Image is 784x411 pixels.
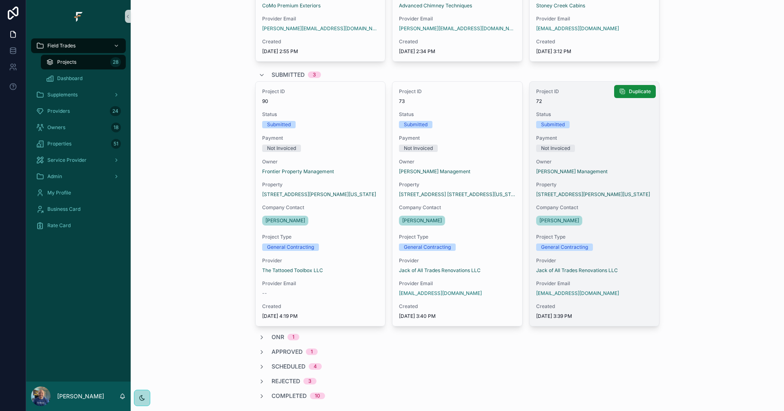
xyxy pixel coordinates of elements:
[399,168,470,175] a: [PERSON_NAME] Management
[399,257,516,264] span: Provider
[262,191,376,198] a: [STREET_ADDRESS][PERSON_NAME][US_STATE]
[31,136,126,151] a: Properties51
[267,121,291,128] div: Submitted
[26,33,131,243] div: scrollable content
[536,48,653,55] span: [DATE] 3:12 PM
[399,313,516,319] span: [DATE] 3:40 PM
[262,280,379,287] span: Provider Email
[41,71,126,86] a: Dashboard
[399,2,472,9] a: Advanced Chimney Techniques
[31,218,126,233] a: Rate Card
[399,267,481,274] a: Jack of All Trades Renovations LLC
[262,159,379,165] span: Owner
[536,313,653,319] span: [DATE] 3:39 PM
[536,267,618,274] span: Jack of All Trades Renovations LLC
[399,280,516,287] span: Provider Email
[262,290,267,297] span: --
[292,334,294,340] div: 1
[399,204,516,211] span: Company Contact
[399,98,516,105] span: 73
[110,57,121,67] div: 28
[536,181,653,188] span: Property
[262,48,379,55] span: [DATE] 2:55 PM
[399,25,516,32] a: [PERSON_NAME][EMAIL_ADDRESS][DOMAIN_NAME]
[399,290,482,297] a: [EMAIL_ADDRESS][DOMAIN_NAME]
[262,135,379,141] span: Payment
[392,81,523,326] a: Project ID73StatusSubmittedPaymentNot InvoicedOwner[PERSON_NAME] ManagementProperty[STREET_ADDRES...
[402,217,442,224] span: [PERSON_NAME]
[47,124,65,131] span: Owners
[262,216,308,226] a: [PERSON_NAME]
[614,85,656,98] button: Duplicate
[272,362,305,371] span: Scheduled
[629,88,651,95] span: Duplicate
[262,88,379,95] span: Project ID
[399,111,516,118] span: Status
[536,38,653,45] span: Created
[313,71,316,78] div: 3
[262,181,379,188] span: Property
[536,2,585,9] a: Stoney Creek Cabins
[57,59,76,65] span: Projects
[31,169,126,184] a: Admin
[404,243,451,251] div: General Contracting
[31,120,126,135] a: Owners18
[536,204,653,211] span: Company Contact
[272,348,303,356] span: Approved
[529,81,660,326] a: Project ID72StatusSubmittedPaymentNot InvoicedOwner[PERSON_NAME] ManagementProperty[STREET_ADDRES...
[536,191,650,198] a: [STREET_ADDRESS][PERSON_NAME][US_STATE]
[536,16,653,22] span: Provider Email
[31,38,126,53] a: Field Trades
[399,88,516,95] span: Project ID
[262,303,379,310] span: Created
[262,313,379,319] span: [DATE] 4:19 PM
[47,206,80,212] span: Business Card
[536,98,653,105] span: 72
[47,190,71,196] span: My Profile
[265,217,305,224] span: [PERSON_NAME]
[404,145,433,152] div: Not Invoiced
[272,71,305,79] span: Submitted
[536,257,653,264] span: Provider
[399,135,516,141] span: Payment
[399,191,516,198] a: [STREET_ADDRESS] [STREET_ADDRESS][US_STATE]
[536,135,653,141] span: Payment
[262,234,379,240] span: Project Type
[536,216,582,226] a: [PERSON_NAME]
[314,363,317,370] div: 4
[399,216,445,226] a: [PERSON_NAME]
[399,48,516,55] span: [DATE] 2:34 PM
[536,280,653,287] span: Provider Email
[262,257,379,264] span: Provider
[536,25,619,32] a: [EMAIL_ADDRESS][DOMAIN_NAME]
[31,87,126,102] a: Supplements
[31,185,126,200] a: My Profile
[541,121,565,128] div: Submitted
[399,234,516,240] span: Project Type
[536,168,608,175] a: [PERSON_NAME] Management
[272,377,300,385] span: Rejected
[111,139,121,149] div: 51
[541,243,588,251] div: General Contracting
[404,121,428,128] div: Submitted
[31,153,126,168] a: Service Provider
[57,75,82,82] span: Dashboard
[272,392,307,400] span: Completed
[47,222,71,229] span: Rate Card
[47,173,62,180] span: Admin
[536,159,653,165] span: Owner
[262,2,321,9] a: CoMo Premium Exteriors
[110,106,121,116] div: 24
[72,10,85,23] img: App logo
[536,290,619,297] a: [EMAIL_ADDRESS][DOMAIN_NAME]
[262,111,379,118] span: Status
[536,111,653,118] span: Status
[41,55,126,69] a: Projects28
[262,168,334,175] a: Frontier Property Management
